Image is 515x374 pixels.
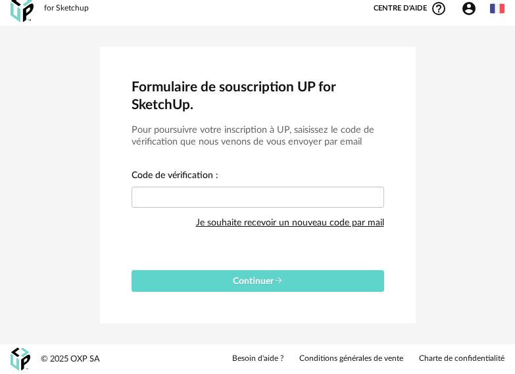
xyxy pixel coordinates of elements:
label: Code de vérification : [132,171,218,183]
img: fr [490,1,504,16]
a: Charte de confidentialité [419,354,504,364]
div: for Sketchup [44,3,89,14]
div: © 2025 OXP SA [41,354,100,365]
span: Help Circle Outline icon [431,1,447,16]
span: Account Circle icon [461,1,483,16]
h3: Pour poursuivre votre inscription à UP, saisissez le code de vérification que nous venons de vous... [132,124,384,149]
a: Besoin d'aide ? [232,354,283,364]
span: Continuer [233,277,283,286]
span: Centre d'aideHelp Circle Outline icon [374,1,447,16]
button: Continuer [132,270,384,292]
img: OXP [11,348,30,371]
div: Je souhaite recevoir un nouveau code par mail [196,210,384,236]
a: Conditions générales de vente [299,354,403,364]
h2: Formulaire de souscription UP for SketchUp. [132,78,384,114]
span: Account Circle icon [461,1,477,16]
